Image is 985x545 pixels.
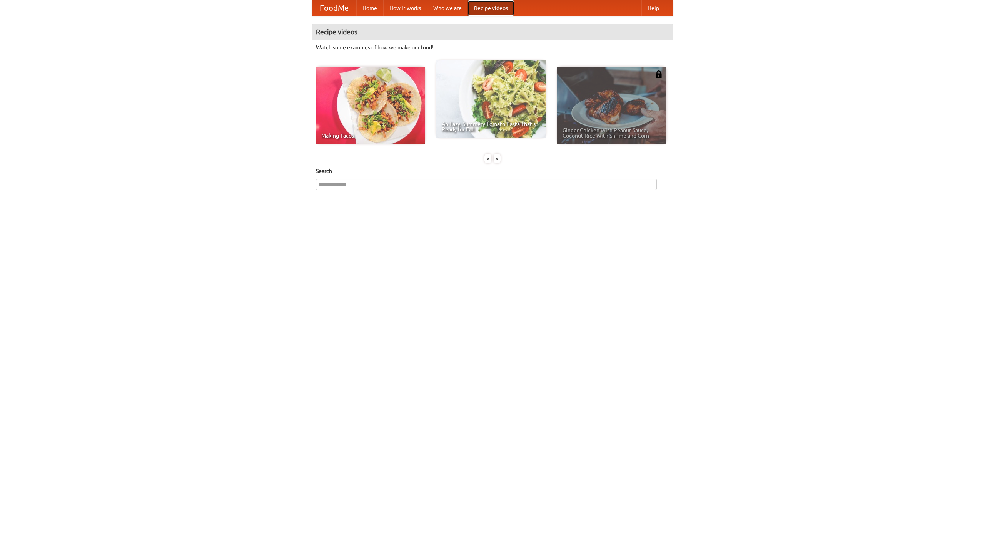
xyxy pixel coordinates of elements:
a: How it works [383,0,427,16]
p: Watch some examples of how we make our food! [316,44,669,51]
a: Recipe videos [468,0,514,16]
a: Making Tacos [316,67,425,144]
span: Making Tacos [321,133,420,138]
span: An Easy, Summery Tomato Pasta That's Ready for Fall [442,121,540,132]
a: Who we are [427,0,468,16]
img: 483408.png [655,70,663,78]
a: FoodMe [312,0,356,16]
h5: Search [316,167,669,175]
h4: Recipe videos [312,24,673,40]
a: Help [641,0,665,16]
div: » [494,154,501,163]
a: An Easy, Summery Tomato Pasta That's Ready for Fall [436,60,546,138]
div: « [484,154,491,163]
a: Home [356,0,383,16]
